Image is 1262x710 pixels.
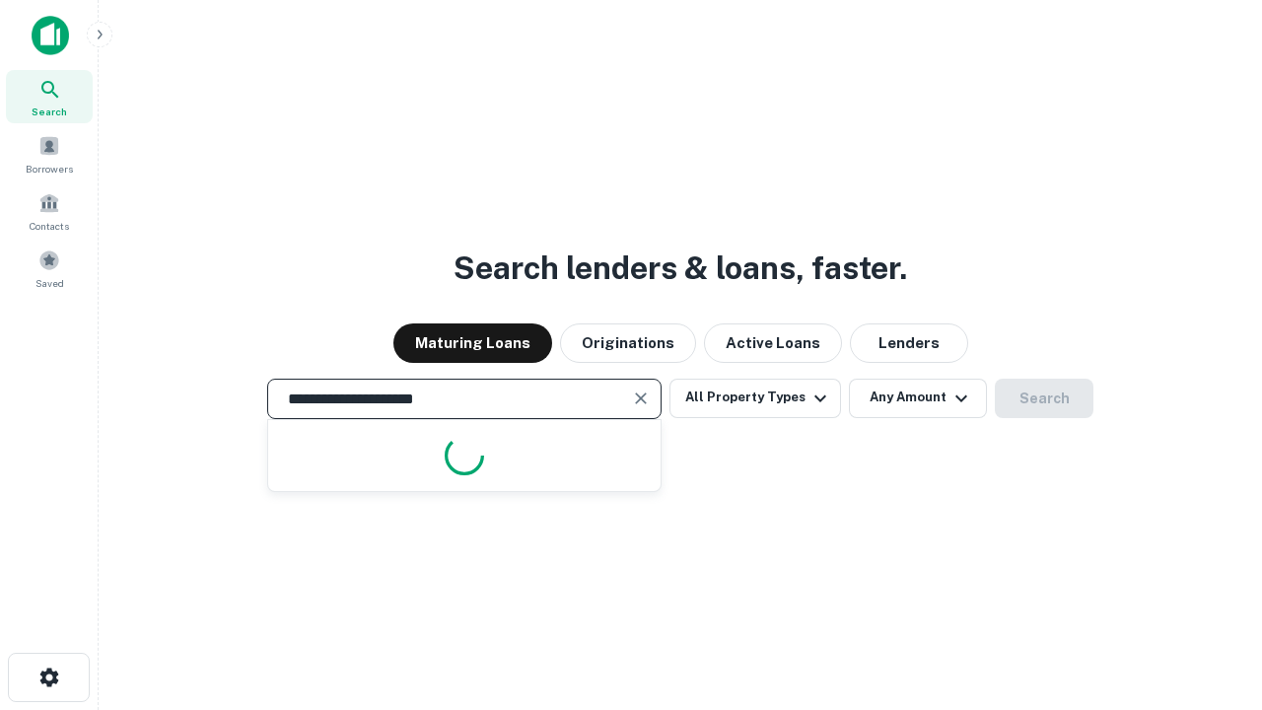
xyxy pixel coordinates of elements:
[704,323,842,363] button: Active Loans
[32,104,67,119] span: Search
[6,70,93,123] a: Search
[627,385,655,412] button: Clear
[6,242,93,295] a: Saved
[669,379,841,418] button: All Property Types
[32,16,69,55] img: capitalize-icon.png
[1163,552,1262,647] iframe: Chat Widget
[35,275,64,291] span: Saved
[560,323,696,363] button: Originations
[6,127,93,180] a: Borrowers
[850,323,968,363] button: Lenders
[30,218,69,234] span: Contacts
[26,161,73,177] span: Borrowers
[849,379,987,418] button: Any Amount
[6,184,93,238] a: Contacts
[454,245,907,292] h3: Search lenders & loans, faster.
[393,323,552,363] button: Maturing Loans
